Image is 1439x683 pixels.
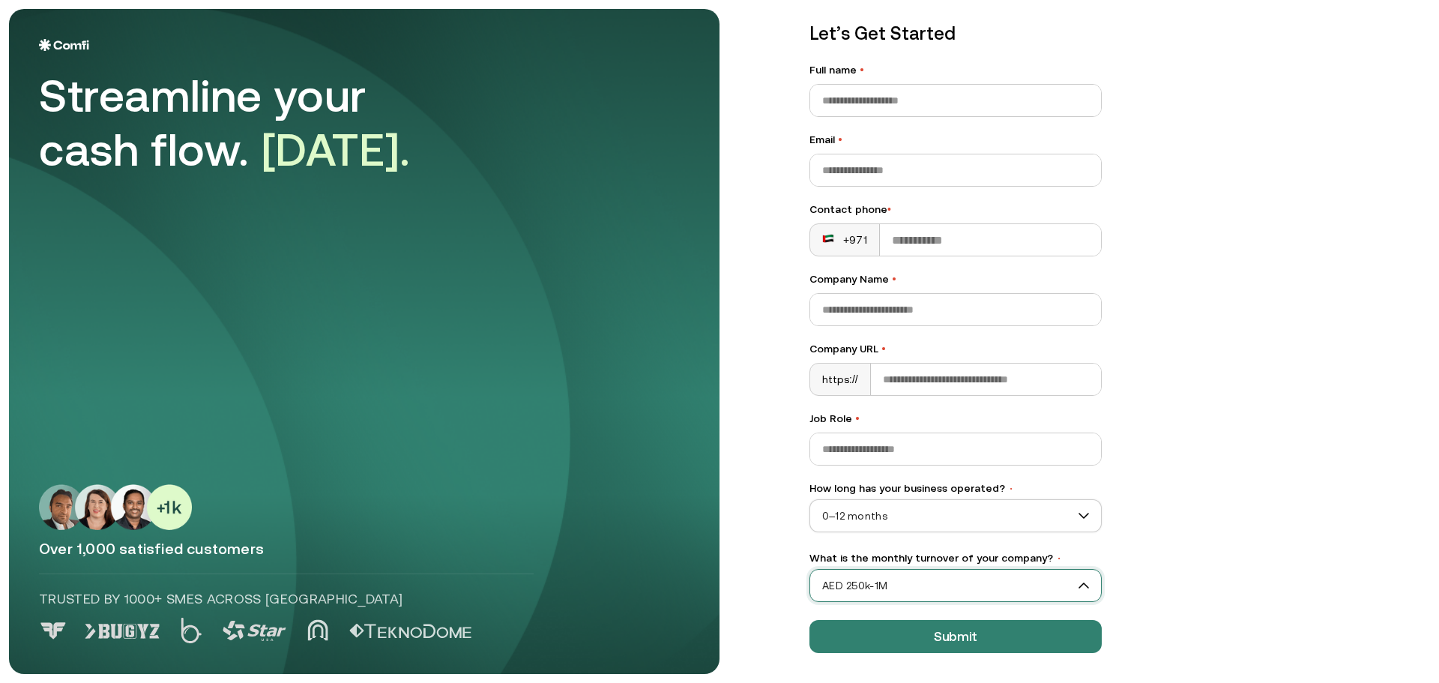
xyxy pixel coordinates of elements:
[809,620,1102,653] button: Submit
[809,202,1102,217] div: Contact phone
[860,64,864,76] span: •
[881,343,886,355] span: •
[809,132,1102,148] label: Email
[822,232,867,247] div: +971
[892,273,896,285] span: •
[1056,553,1062,564] span: •
[223,621,286,641] img: Logo 3
[810,364,871,395] div: https://
[809,20,1102,47] p: Let’s Get Started
[262,124,411,175] span: [DATE].
[887,203,891,215] span: •
[1008,484,1014,494] span: •
[809,62,1102,78] label: Full name
[838,133,842,145] span: •
[307,619,328,641] img: Logo 4
[809,341,1102,357] label: Company URL
[810,574,1101,597] span: AED 250k-1M
[349,624,471,639] img: Logo 5
[855,412,860,424] span: •
[39,69,459,177] div: Streamline your cash flow.
[39,622,67,640] img: Logo 0
[181,618,202,643] img: Logo 2
[809,481,1102,496] label: How long has your business operated?
[39,39,89,51] img: Logo
[809,271,1102,287] label: Company Name
[39,589,534,609] p: Trusted by 1000+ SMEs across [GEOGRAPHIC_DATA]
[85,624,160,639] img: Logo 1
[809,550,1102,566] label: What is the monthly turnover of your company?
[809,411,1102,427] label: Job Role
[39,539,690,559] p: Over 1,000 satisfied customers
[810,505,1101,527] span: 0–12 months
